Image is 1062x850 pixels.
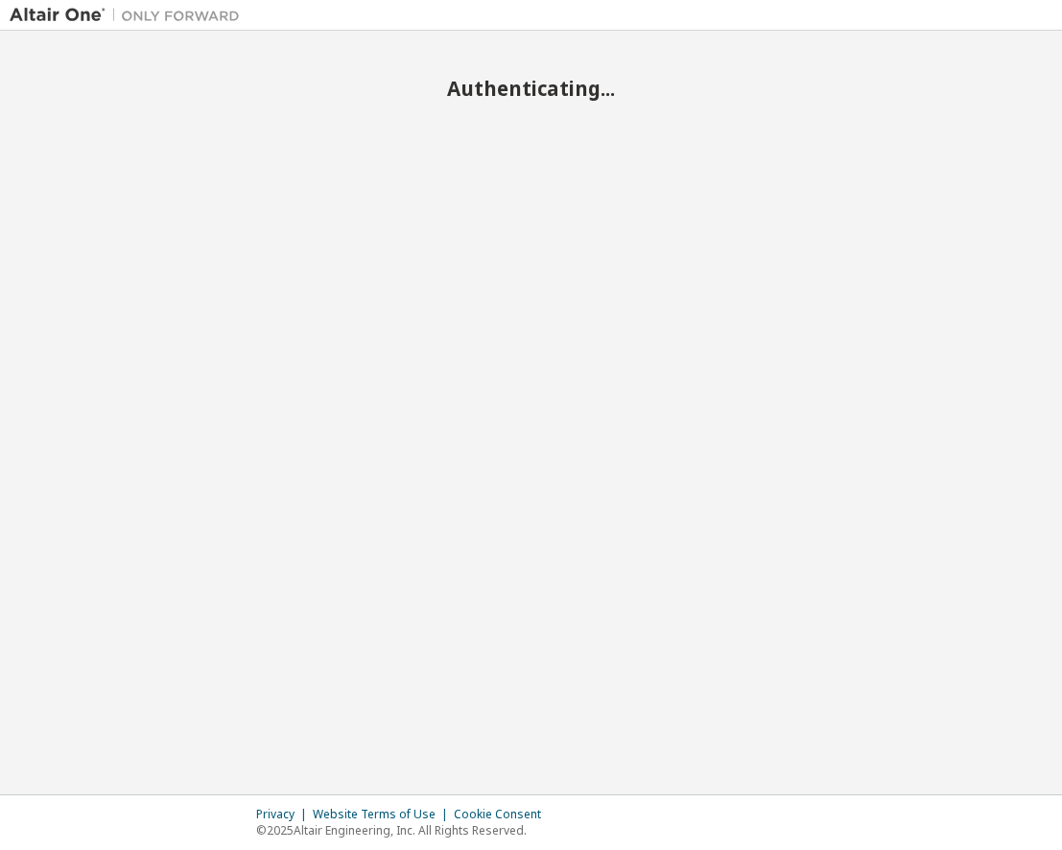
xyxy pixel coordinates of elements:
[256,822,553,838] p: © 2025 Altair Engineering, Inc. All Rights Reserved.
[454,807,553,822] div: Cookie Consent
[10,6,249,25] img: Altair One
[256,807,313,822] div: Privacy
[313,807,454,822] div: Website Terms of Use
[10,76,1052,101] h2: Authenticating...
